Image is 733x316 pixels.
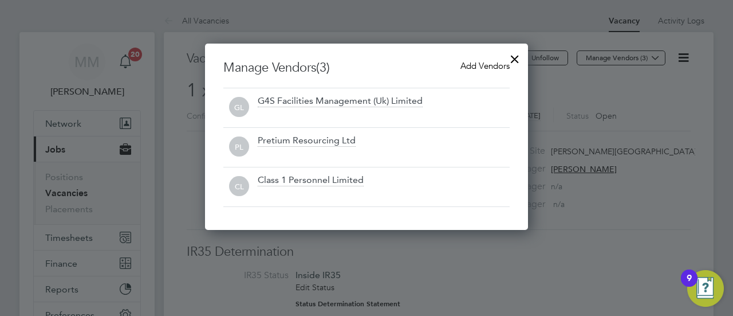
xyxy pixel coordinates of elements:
[316,60,330,75] span: (3)
[687,270,724,307] button: Open Resource Center, 9 new notifications
[229,97,249,118] span: GL
[687,278,692,293] div: 9
[229,177,249,197] span: CL
[223,60,510,76] h3: Manage Vendors
[229,137,249,157] span: PL
[258,135,356,147] div: Pretium Resourcing Ltd
[258,95,423,108] div: G4S Facilities Management (Uk) Limited
[258,174,364,187] div: Class 1 Personnel Limited
[460,60,510,71] span: Add Vendors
